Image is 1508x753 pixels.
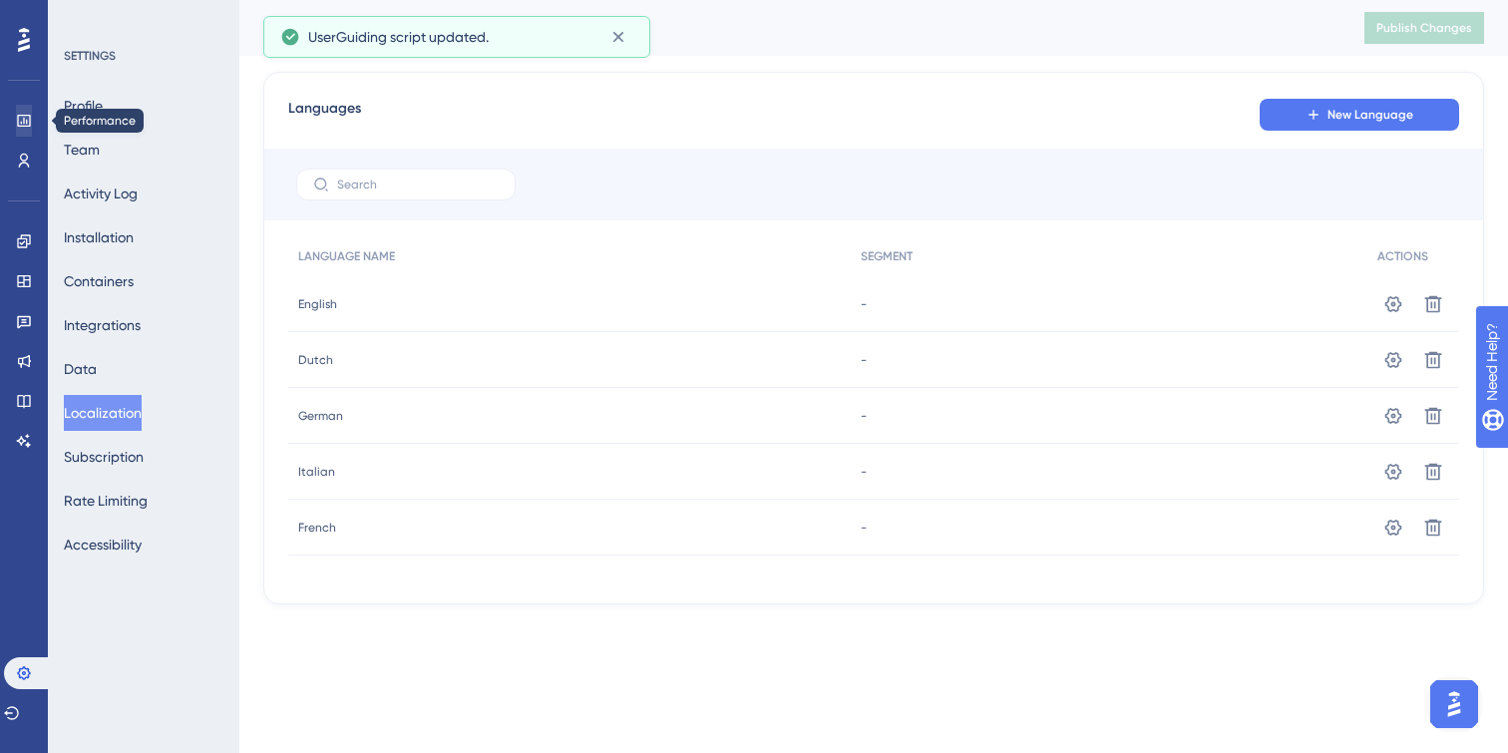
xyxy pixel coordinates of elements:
span: English [298,296,337,312]
button: Data [64,351,97,387]
button: New Language [1260,99,1459,131]
span: ACTIONS [1377,248,1428,264]
span: Need Help? [47,5,125,29]
button: Subscription [64,439,144,475]
span: French [298,520,336,536]
span: LANGUAGE NAME [298,248,395,264]
button: Profile [64,88,103,124]
button: Installation [64,219,134,255]
span: - [861,352,867,368]
span: Languages [288,97,361,133]
span: - [861,464,867,480]
span: Italian [298,464,335,480]
button: Rate Limiting [64,483,148,519]
button: Publish Changes [1364,12,1484,44]
span: - [861,408,867,424]
button: Containers [64,263,134,299]
div: Localization [263,14,1315,42]
button: Activity Log [64,176,138,211]
span: Dutch [298,352,333,368]
button: Integrations [64,307,141,343]
input: Search [337,178,499,191]
button: Accessibility [64,527,142,563]
div: SETTINGS [64,48,225,64]
span: German [298,408,343,424]
span: Publish Changes [1376,20,1472,36]
span: UserGuiding script updated. [308,25,489,49]
span: New Language [1327,107,1413,123]
button: Team [64,132,100,168]
span: - [861,296,867,312]
iframe: UserGuiding AI Assistant Launcher [1424,674,1484,734]
button: Localization [64,395,142,431]
span: SEGMENT [861,248,913,264]
span: - [861,520,867,536]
